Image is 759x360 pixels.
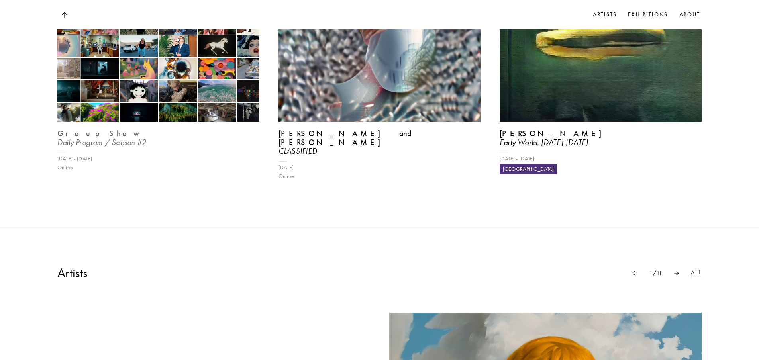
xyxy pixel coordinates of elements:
div: [DATE] - [DATE] [500,155,702,163]
a: Exhibitions [626,9,669,21]
b: [PERSON_NAME] and [PERSON_NAME] [278,129,416,147]
div: [GEOGRAPHIC_DATA] [500,164,557,174]
div: [DATE] [278,163,481,172]
i: CLASSIFIED [278,146,317,156]
a: Artists [591,9,619,21]
div: Online [278,172,481,181]
a: About [678,9,702,21]
b: [PERSON_NAME] [500,129,616,138]
i: Early Works, [DATE]-[DATE] [500,137,588,147]
b: Group Show [57,129,143,138]
img: Arrow Pointer [674,271,679,275]
div: [DATE] - [DATE] [57,155,259,163]
div: Online [57,163,259,172]
h3: Artists [57,265,87,281]
i: Daily Program / Season #2 [57,137,146,147]
img: Arrow Pointer [632,271,637,275]
a: All [691,268,702,277]
img: Top [61,12,67,18]
p: 1 / 11 [649,269,662,278]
